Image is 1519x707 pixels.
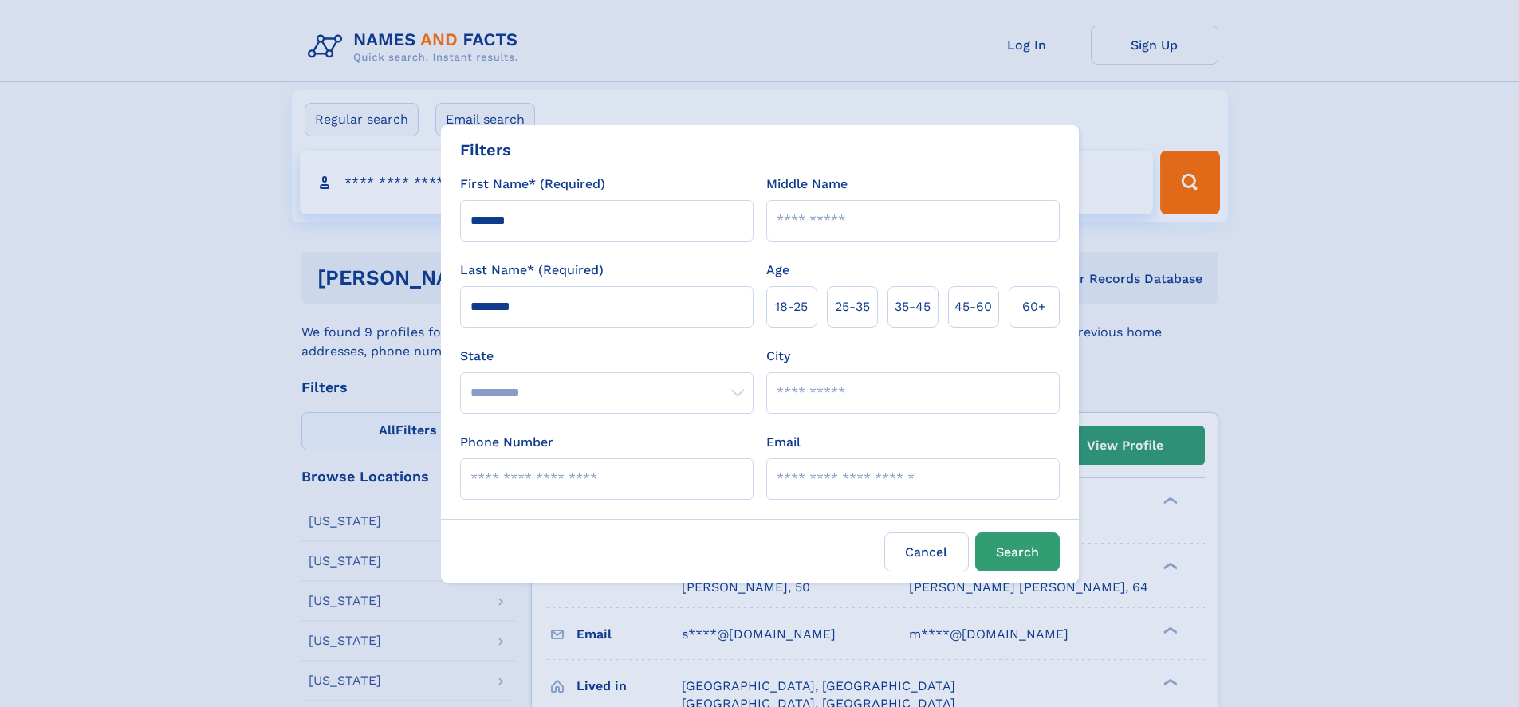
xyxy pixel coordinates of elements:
label: First Name* (Required) [460,175,605,194]
label: Phone Number [460,433,553,452]
span: 45‑60 [954,297,992,316]
label: Email [766,433,801,452]
label: Age [766,261,789,280]
label: Last Name* (Required) [460,261,604,280]
button: Search [975,532,1060,571]
span: 60+ [1022,297,1046,316]
label: Cancel [884,532,969,571]
span: 18‑25 [775,297,808,316]
label: State [460,347,754,366]
label: City [766,347,790,366]
span: 25‑35 [835,297,870,316]
label: Middle Name [766,175,848,194]
span: 35‑45 [895,297,931,316]
div: Filters [460,138,511,162]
